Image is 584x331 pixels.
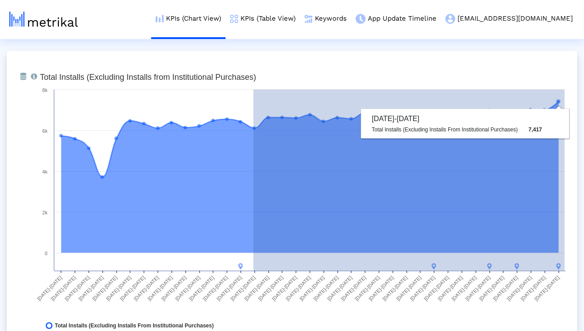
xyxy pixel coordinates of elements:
[202,275,229,302] text: [DATE]-[DATE]
[478,275,505,302] text: [DATE]-[DATE]
[92,275,118,302] text: [DATE]-[DATE]
[42,169,48,174] text: 4k
[188,275,215,302] text: [DATE]-[DATE]
[105,275,132,302] text: [DATE]-[DATE]
[216,275,243,302] text: [DATE]-[DATE]
[534,275,561,302] text: [DATE]-[DATE]
[42,87,48,93] text: 8k
[382,275,409,302] text: [DATE]-[DATE]
[42,128,48,134] text: 6k
[64,275,91,302] text: [DATE]-[DATE]
[156,15,164,22] img: kpi-chart-menu-icon.png
[354,275,381,302] text: [DATE]-[DATE]
[313,275,340,302] text: [DATE]-[DATE]
[78,275,105,302] text: [DATE]-[DATE]
[230,275,257,302] text: [DATE]-[DATE]
[257,275,284,302] text: [DATE]-[DATE]
[36,275,63,302] text: [DATE]-[DATE]
[174,275,201,302] text: [DATE]-[DATE]
[230,15,238,23] img: kpi-table-menu-icon.png
[305,15,313,23] img: keywords.png
[50,275,77,302] text: [DATE]-[DATE]
[464,275,491,302] text: [DATE]-[DATE]
[133,275,160,302] text: [DATE]-[DATE]
[437,275,464,302] text: [DATE]-[DATE]
[119,275,146,302] text: [DATE]-[DATE]
[326,275,353,302] text: [DATE]-[DATE]
[409,275,436,302] text: [DATE]-[DATE]
[285,275,312,302] text: [DATE]-[DATE]
[9,12,78,27] img: metrical-logo-light.png
[492,275,519,302] text: [DATE]-[DATE]
[45,251,48,256] text: 0
[299,275,326,302] text: [DATE]-[DATE]
[395,275,422,302] text: [DATE]-[DATE]
[520,275,547,302] text: [DATE]-[DATE]
[271,275,298,302] text: [DATE]-[DATE]
[445,14,455,24] img: my-account-menu-icon.png
[55,322,214,329] span: Total Installs (Excluding Installs From Institutional Purchases)
[147,275,174,302] text: [DATE]-[DATE]
[161,275,187,302] text: [DATE]-[DATE]
[423,275,450,302] text: [DATE]-[DATE]
[368,275,395,302] text: [DATE]-[DATE]
[451,275,478,302] text: [DATE]-[DATE]
[356,14,366,24] img: app-update-menu-icon.png
[244,275,270,302] text: [DATE]-[DATE]
[42,210,48,215] text: 2k
[40,73,256,82] tspan: Total Installs (Excluding Installs from Institutional Purchases)
[506,275,533,302] text: [DATE]-[DATE]
[340,275,367,302] text: [DATE]-[DATE]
